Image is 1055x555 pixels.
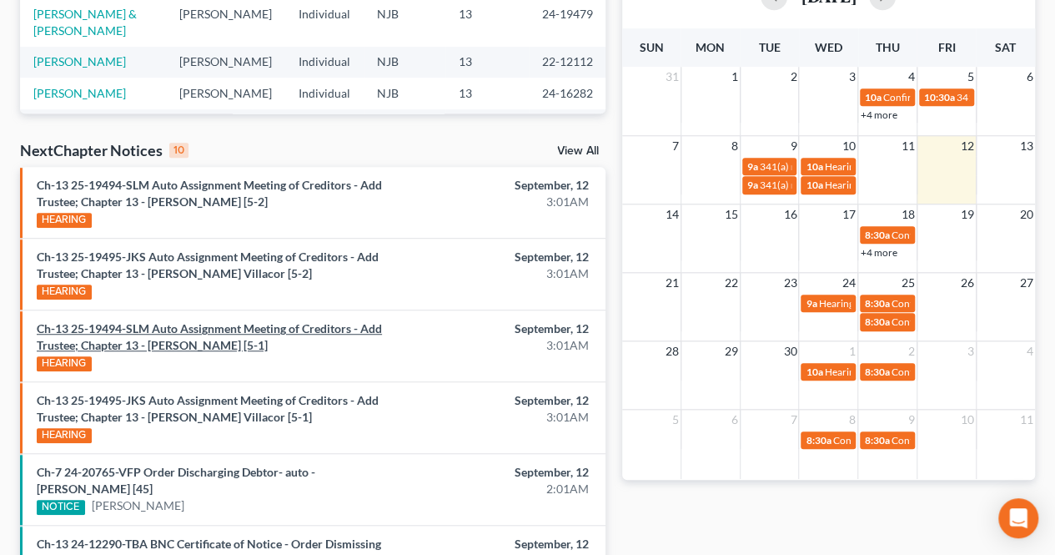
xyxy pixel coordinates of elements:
span: 8:30a [865,229,890,241]
span: 2 [788,67,798,87]
a: [PERSON_NAME] [33,54,126,68]
span: 17 [841,204,857,225]
div: NextChapter Notices [20,140,188,160]
span: 16 [781,204,798,225]
span: 10 [959,410,976,430]
div: HEARING [37,428,92,443]
span: 1 [847,341,857,361]
span: 25 [900,273,917,293]
span: 9 [788,136,798,156]
span: 3 [966,341,976,361]
span: 7 [671,136,681,156]
span: 10a [806,366,822,378]
td: [PERSON_NAME] [166,47,285,78]
span: 10a [806,179,822,191]
span: 10 [841,136,857,156]
span: 3 [847,67,857,87]
a: [PERSON_NAME] & [PERSON_NAME] [33,7,137,38]
div: September, 12 [415,249,588,265]
a: [PERSON_NAME] [33,86,126,100]
div: 3:01AM [415,337,588,354]
span: 341(a) meeting for [PERSON_NAME] [760,160,921,173]
span: 10a [806,160,822,173]
span: 28 [664,341,681,361]
span: 341(a) meeting for [PERSON_NAME] [760,179,921,191]
span: 13 [1018,136,1035,156]
div: September, 12 [415,464,588,481]
span: 8 [847,410,857,430]
span: 12 [959,136,976,156]
div: HEARING [37,285,92,300]
span: 6 [1025,67,1035,87]
span: Hearing for [PERSON_NAME] [824,179,954,191]
a: Ch-13 25-19495-JKS Auto Assignment Meeting of Creditors - Add Trustee; Chapter 13 - [PERSON_NAME]... [37,393,379,424]
span: 8:30a [865,297,890,310]
span: 11 [900,136,917,156]
span: Confirmation hearing for [PERSON_NAME] [832,434,1022,447]
a: Ch-13 25-19494-SLM Auto Assignment Meeting of Creditors - Add Trustee; Chapter 13 - [PERSON_NAME]... [37,178,382,209]
span: 24 [841,273,857,293]
div: 3:01AM [415,265,588,282]
span: 23 [781,273,798,293]
td: Individual [285,78,364,108]
span: 18 [900,204,917,225]
span: 4 [907,67,917,87]
span: 21 [664,273,681,293]
div: 10 [169,143,188,158]
span: Hearing for [PERSON_NAME] [824,366,954,378]
a: +4 more [861,246,897,259]
div: 3:01AM [415,194,588,210]
span: 8:30a [806,434,831,447]
span: 2 [907,341,917,361]
span: Sun [639,40,663,54]
span: Hearing for [PERSON_NAME] [824,160,954,173]
span: 1 [730,67,740,87]
td: NJB [364,109,445,157]
span: 31 [664,67,681,87]
span: Fri [937,40,955,54]
a: Ch-13 25-19495-JKS Auto Assignment Meeting of Creditors - Add Trustee; Chapter 13 - [PERSON_NAME]... [37,250,379,280]
span: 26 [959,273,976,293]
span: 8:30a [865,434,890,447]
div: September, 12 [415,392,588,409]
span: Tue [758,40,780,54]
span: 8:30a [865,315,890,328]
td: Individual [285,109,364,157]
span: 8 [730,136,740,156]
td: 13 [445,109,529,157]
span: 9a [747,160,758,173]
span: 9a [747,179,758,191]
span: 7 [788,410,798,430]
span: Wed [815,40,842,54]
td: 22-12112 [529,47,609,78]
span: 19 [959,204,976,225]
span: 9 [907,410,917,430]
span: 5 [671,410,681,430]
span: 8:30a [865,366,890,378]
span: 10a [865,91,882,103]
span: 29 [723,341,740,361]
a: +4 more [861,108,897,121]
div: Open Intercom Messenger [998,498,1038,538]
div: September, 12 [415,320,588,337]
td: [PERSON_NAME] [166,109,285,157]
a: [PERSON_NAME] [92,497,184,514]
div: 3:01AM [415,409,588,426]
div: 2:01AM [415,481,588,497]
div: September, 12 [415,177,588,194]
span: 30 [781,341,798,361]
span: 5 [966,67,976,87]
span: 6 [730,410,740,430]
span: 14 [664,204,681,225]
span: 9a [806,297,816,310]
span: Hearing for [PERSON_NAME] [818,297,948,310]
span: 20 [1018,204,1035,225]
span: Mon [696,40,725,54]
span: 15 [723,204,740,225]
span: 11 [1018,410,1035,430]
div: HEARING [37,356,92,371]
span: 4 [1025,341,1035,361]
a: Ch-13 25-19494-SLM Auto Assignment Meeting of Creditors - Add Trustee; Chapter 13 - [PERSON_NAME]... [37,321,382,352]
td: [PERSON_NAME] [166,78,285,108]
a: View All [557,145,599,157]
